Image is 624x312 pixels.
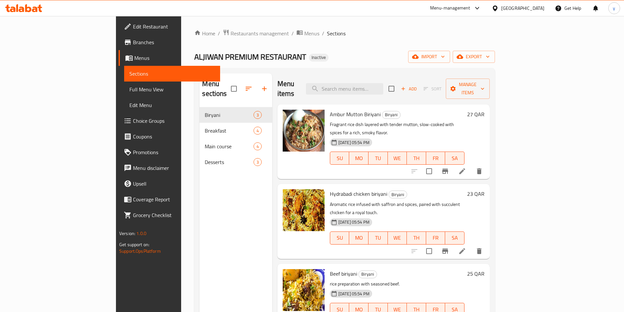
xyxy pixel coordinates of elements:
span: TU [371,154,385,163]
span: Full Menu View [129,85,215,93]
input: search [306,83,383,95]
li: / [292,29,294,37]
div: [GEOGRAPHIC_DATA] [501,5,544,12]
p: Fragrant rice dish layered with tender mutton, slow-cooked with spices for a rich, smoky flavor. [330,120,464,137]
span: Select section first [419,84,446,94]
button: Add section [256,81,272,97]
span: Select all sections [227,82,241,96]
span: Choice Groups [133,117,215,125]
button: FR [426,231,445,245]
div: items [254,111,262,119]
span: Menu disclaimer [133,164,215,172]
button: Branch-specific-item [437,163,453,179]
li: / [322,29,324,37]
span: TU [371,233,385,243]
span: Breakfast [205,127,253,135]
a: Branches [119,34,220,50]
button: SU [330,152,350,165]
span: WE [390,154,405,163]
nav: breadcrumb [194,29,495,38]
span: Inactive [309,55,329,60]
button: delete [471,243,487,259]
span: WE [390,233,405,243]
a: Menu disclaimer [119,160,220,176]
button: Add [398,84,419,94]
span: MO [352,154,366,163]
span: Menus [304,29,319,37]
div: Biryani [358,270,377,278]
button: TU [369,152,388,165]
h2: Menu items [277,79,298,99]
img: Hydrabadi chicken biriyani [283,189,325,231]
button: WE [388,152,407,165]
span: export [458,53,490,61]
span: Coverage Report [133,195,215,203]
span: Promotions [133,148,215,156]
button: FR [426,152,445,165]
a: Coverage Report [119,192,220,207]
button: export [453,51,495,63]
span: Version: [119,229,135,238]
button: SA [445,231,464,245]
span: Get support on: [119,240,149,249]
h6: 23 QAR [467,189,484,198]
div: Breakfast4 [199,123,272,138]
a: Menus [296,29,319,38]
span: Grocery Checklist [133,211,215,219]
div: items [254,127,262,135]
span: [DATE] 05:54 PM [336,139,372,146]
span: Sections [129,70,215,78]
button: import [408,51,450,63]
span: TH [409,154,424,163]
div: items [254,142,262,150]
span: 4 [254,143,261,150]
span: ALJIWAN PREMIUM RESTAURANT [194,49,306,64]
button: delete [471,163,487,179]
span: MO [352,233,366,243]
button: Manage items [446,79,490,99]
a: Menus [119,50,220,66]
span: Add item [398,84,419,94]
div: Menu-management [430,4,470,12]
span: Main course [205,142,253,150]
div: Desserts3 [199,154,272,170]
a: Grocery Checklist [119,207,220,223]
span: FR [429,233,443,243]
div: items [254,158,262,166]
a: Edit menu item [458,247,466,255]
a: Promotions [119,144,220,160]
span: [DATE] 05:54 PM [336,291,372,297]
span: Hydrabadi chicken biriyani [330,189,387,199]
p: Aromatic rice infused with saffron and spices, paired with succulent chicken for a royal touch. [330,200,464,217]
span: Biryani [205,111,253,119]
span: 3 [254,112,261,118]
button: MO [349,152,369,165]
span: 1.0.0 [136,229,146,238]
span: TH [409,233,424,243]
div: Main course4 [199,138,272,154]
a: Support.OpsPlatform [119,247,161,255]
span: SA [448,154,462,163]
span: Select section [385,82,398,96]
span: SU [333,154,347,163]
span: y [613,5,615,12]
span: Beef biriyani [330,269,357,279]
span: Add [400,85,418,93]
span: Biryani [382,111,400,119]
span: Coupons [133,133,215,140]
span: SA [448,233,462,243]
button: TU [369,231,388,245]
button: SU [330,231,350,245]
button: Branch-specific-item [437,243,453,259]
img: Beef biriyani [283,269,325,311]
span: Branches [133,38,215,46]
div: Biryani3 [199,107,272,123]
span: Restaurants management [231,29,289,37]
span: Ambur Mutton Biriyani [330,109,381,119]
span: [DATE] 05:54 PM [336,219,372,225]
div: Biryani [388,191,407,198]
span: Biryani [359,270,377,278]
button: MO [349,231,369,245]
